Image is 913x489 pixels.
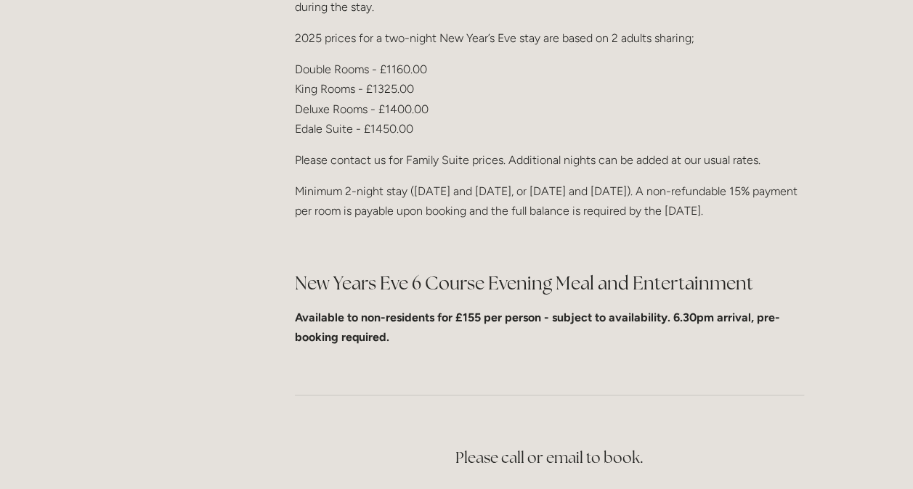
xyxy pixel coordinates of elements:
[295,311,780,344] strong: Available to non-residents for £155 per person - subject to availability. 6.30pm arrival, pre-boo...
[295,271,804,296] h2: New Years Eve 6 Course Evening Meal and Entertainment
[295,28,804,48] p: 2025 prices for a two-night New Year’s Eve stay are based on 2 adults sharing;
[295,181,804,221] p: Minimum 2-night stay ([DATE] and [DATE], or [DATE] and [DATE]). A non-refundable 15% payment per ...
[295,443,804,472] h3: Please call or email to book.
[295,150,804,170] p: Please contact us for Family Suite prices. Additional nights can be added at our usual rates.
[295,59,804,139] p: Double Rooms - £1160.00 King Rooms - £1325.00 Deluxe Rooms - £1400.00 Edale Suite - £1450.00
